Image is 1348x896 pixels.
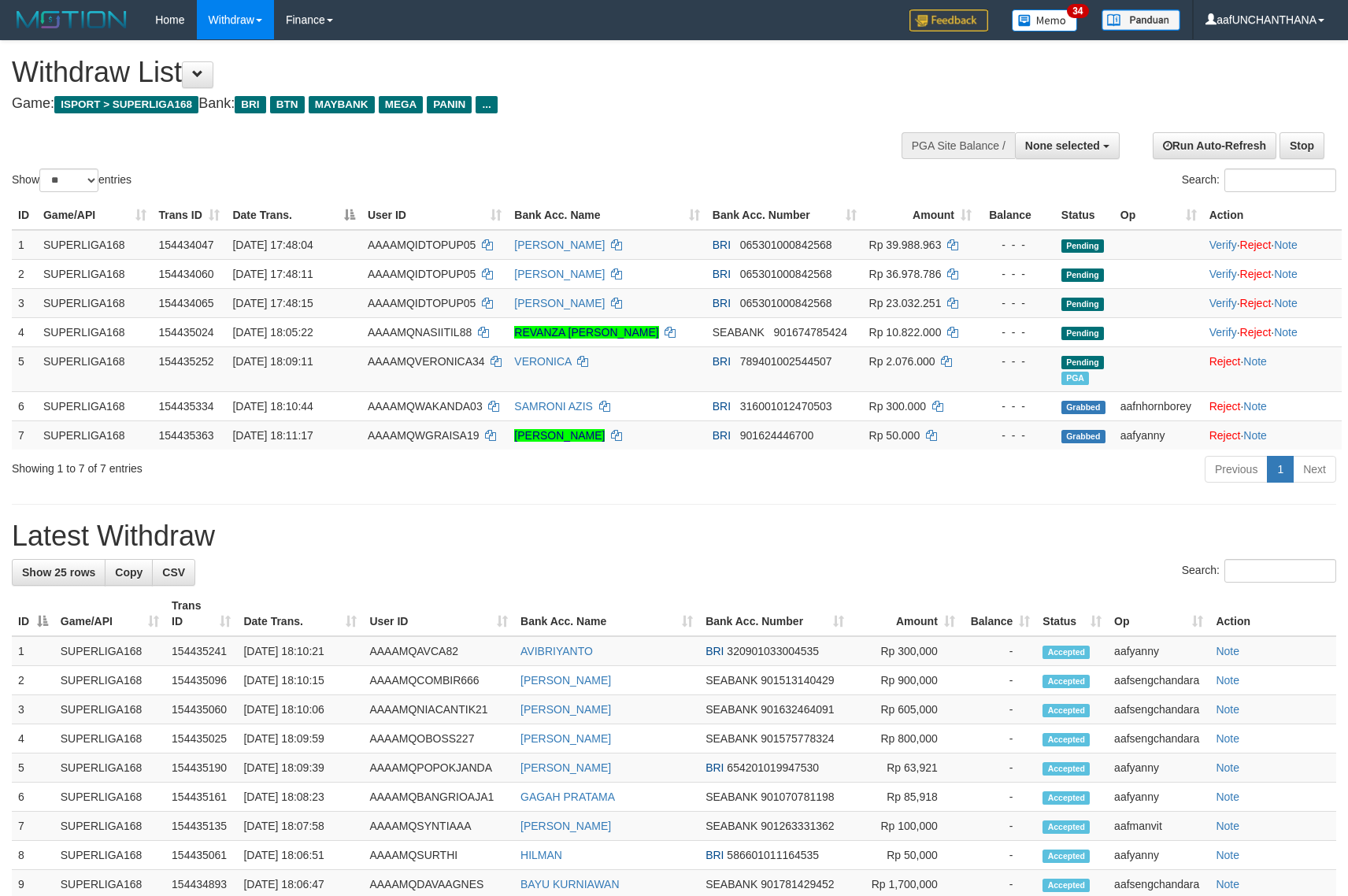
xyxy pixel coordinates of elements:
[961,841,1037,870] td: -
[1042,820,1090,834] span: Accepted
[37,259,153,288] td: SUPERLIGA168
[1153,132,1276,159] a: Run Auto-Refresh
[1243,400,1267,413] a: Note
[1209,400,1241,413] a: Reject
[514,297,605,309] a: [PERSON_NAME]
[909,9,988,31] img: Feedback.jpg
[961,812,1037,841] td: -
[1042,850,1090,863] span: Accepted
[713,429,731,442] span: BRI
[761,790,834,803] span: Copy 901070781198 to clipboard
[159,268,214,280] span: 154434060
[1114,391,1203,420] td: aafnhornborey
[153,201,227,230] th: Trans ID: activate to sort column ascending
[235,96,265,113] span: BRI
[1203,346,1342,391] td: ·
[740,429,813,442] span: Copy 901624446700 to clipboard
[237,636,363,666] td: [DATE] 18:10:21
[1015,132,1120,159] button: None selected
[514,326,658,339] a: REVANZA [PERSON_NAME]
[12,230,37,260] td: 1
[961,591,1037,636] th: Balance: activate to sort column ascending
[237,724,363,753] td: [DATE] 18:09:59
[54,636,165,666] td: SUPERLIGA168
[1216,820,1239,832] a: Note
[713,400,731,413] span: BRI
[361,201,508,230] th: User ID: activate to sort column ascending
[12,695,54,724] td: 3
[12,454,550,476] div: Showing 1 to 7 of 7 entries
[1108,695,1209,724] td: aafsengchandara
[1209,239,1237,251] a: Verify
[1108,724,1209,753] td: aafsengchandara
[1216,645,1239,657] a: Note
[850,812,961,841] td: Rp 100,000
[740,297,832,309] span: Copy 065301000842568 to clipboard
[12,288,37,317] td: 3
[363,812,514,841] td: AAAAMQSYNTIAAA
[1209,268,1237,280] a: Verify
[520,820,611,832] a: [PERSON_NAME]
[1216,732,1239,745] a: Note
[368,297,476,309] span: AAAAMQIDTOPUP05
[863,201,978,230] th: Amount: activate to sort column ascending
[1061,401,1105,414] span: Grabbed
[54,666,165,695] td: SUPERLIGA168
[232,268,313,280] span: [DATE] 17:48:11
[727,645,819,657] span: Copy 320901033004535 to clipboard
[12,201,37,230] th: ID
[12,559,106,586] a: Show 25 rows
[705,849,724,861] span: BRI
[740,239,832,251] span: Copy 065301000842568 to clipboard
[309,96,375,113] span: MAYBANK
[165,591,237,636] th: Trans ID: activate to sort column ascending
[740,355,832,368] span: Copy 789401002544507 to clipboard
[237,695,363,724] td: [DATE] 18:10:06
[740,400,832,413] span: Copy 316001012470503 to clipboard
[1182,559,1336,583] label: Search:
[368,355,485,368] span: AAAAMQVERONICA34
[1061,327,1104,340] span: Pending
[22,566,95,579] span: Show 25 rows
[12,96,883,112] h4: Game: Bank:
[165,666,237,695] td: 154435096
[12,724,54,753] td: 4
[520,732,611,745] a: [PERSON_NAME]
[1216,703,1239,716] a: Note
[1025,139,1100,152] span: None selected
[706,201,863,230] th: Bank Acc. Number: activate to sort column ascending
[1061,372,1089,385] span: Marked by aafsengchandara
[869,400,926,413] span: Rp 300.000
[514,355,571,368] a: VERONICA
[869,239,942,251] span: Rp 39.988.963
[1209,429,1241,442] a: Reject
[869,326,942,339] span: Rp 10.822.000
[740,268,832,280] span: Copy 065301000842568 to clipboard
[12,636,54,666] td: 1
[159,429,214,442] span: 154435363
[705,732,757,745] span: SEABANK
[713,326,765,339] span: SEABANK
[159,239,214,251] span: 154434047
[1055,201,1114,230] th: Status
[705,761,724,774] span: BRI
[1203,391,1342,420] td: ·
[165,812,237,841] td: 154435135
[520,645,593,657] a: AVIBRIYANTO
[1042,762,1090,776] span: Accepted
[232,297,313,309] span: [DATE] 17:48:15
[368,326,472,339] span: AAAAMQNASIITIL88
[850,591,961,636] th: Amount: activate to sort column ascending
[961,666,1037,695] td: -
[1042,675,1090,688] span: Accepted
[54,591,165,636] th: Game/API: activate to sort column ascending
[12,346,37,391] td: 5
[363,783,514,812] td: AAAAMQBANGRIOAJA1
[1061,356,1104,369] span: Pending
[761,732,834,745] span: Copy 901575778324 to clipboard
[1216,849,1239,861] a: Note
[1108,812,1209,841] td: aafmanvit
[232,326,313,339] span: [DATE] 18:05:22
[1108,753,1209,783] td: aafyanny
[902,132,1015,159] div: PGA Site Balance /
